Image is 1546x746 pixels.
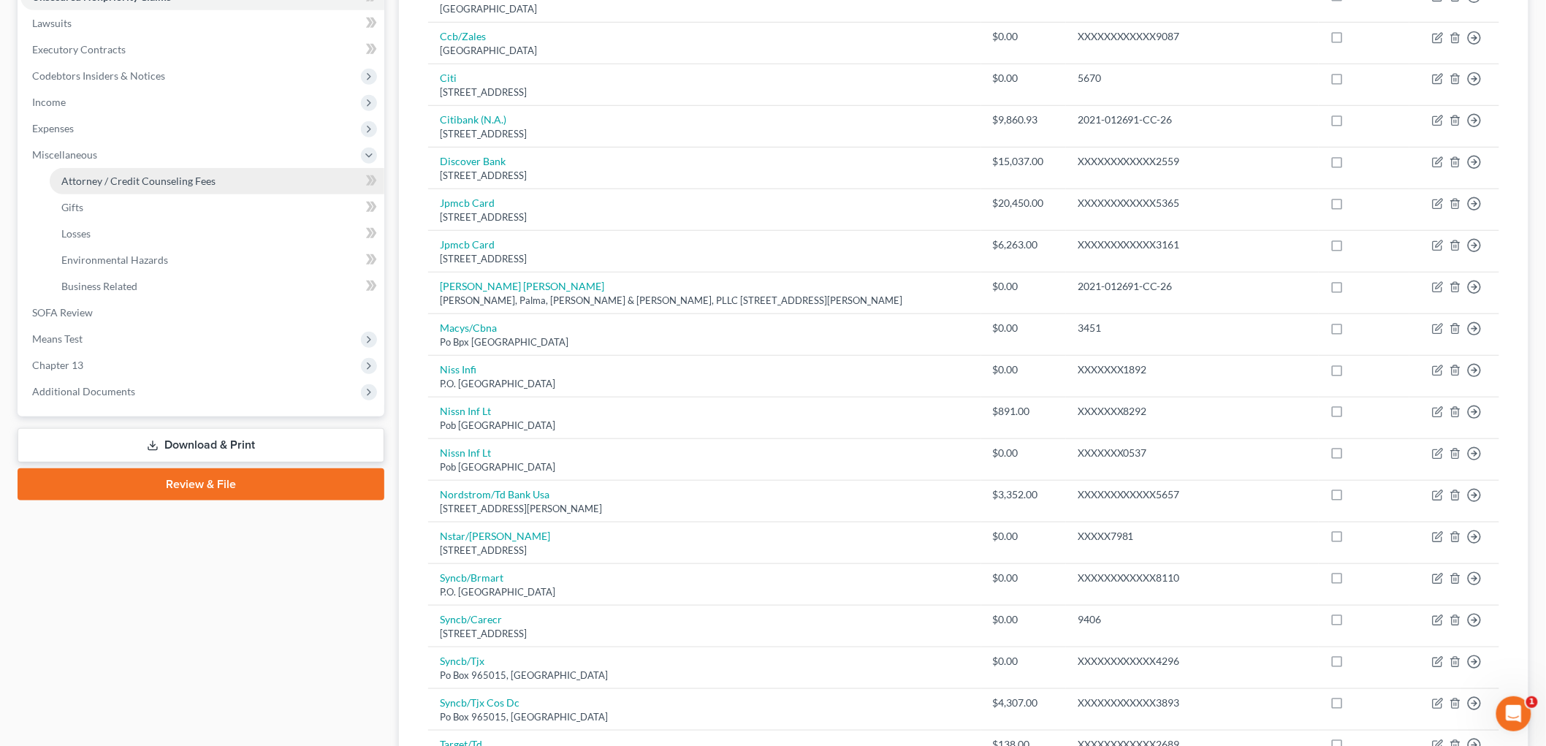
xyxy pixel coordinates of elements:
span: Means Test [32,332,83,345]
div: [STREET_ADDRESS] [440,627,970,641]
span: Additional Documents [32,385,135,397]
div: 2021-012691-CC-26 [1078,113,1307,127]
div: [STREET_ADDRESS] [440,127,970,141]
div: $0.00 [993,29,1054,44]
div: $0.00 [993,571,1054,585]
a: Syncb/Tjx Cos Dc [440,696,519,709]
div: $0.00 [993,529,1054,544]
div: Po Bpx [GEOGRAPHIC_DATA] [440,335,970,349]
a: Losses [50,221,384,247]
div: $4,307.00 [993,696,1054,710]
div: $0.00 [993,446,1054,460]
div: XXXXXXXXXXXX5657 [1078,487,1307,502]
span: Gifts [61,201,83,213]
div: $0.00 [993,321,1054,335]
div: 3451 [1078,321,1307,335]
a: Discover Bank [440,155,506,167]
span: Lawsuits [32,17,72,29]
a: Citi [440,72,457,84]
a: Jpmcb Card [440,197,495,209]
a: Attorney / Credit Counseling Fees [50,168,384,194]
span: Business Related [61,280,137,292]
a: Nordstrom/Td Bank Usa [440,488,549,500]
div: XXXXXXX1892 [1078,362,1307,377]
div: $3,352.00 [993,487,1054,502]
a: [PERSON_NAME] [PERSON_NAME] [440,280,604,292]
div: XXXXXXXXXXXX5365 [1078,196,1307,210]
div: [STREET_ADDRESS] [440,85,970,99]
a: Syncb/Tjx [440,655,484,667]
a: Nstar/[PERSON_NAME] [440,530,550,542]
span: 1 [1526,696,1538,708]
div: [STREET_ADDRESS] [440,169,970,183]
div: XXXXX7981 [1078,529,1307,544]
div: XXXXXXX0537 [1078,446,1307,460]
div: $0.00 [993,279,1054,294]
div: Pob [GEOGRAPHIC_DATA] [440,419,970,433]
a: Nissn Inf Lt [440,446,491,459]
div: Po Box 965015, [GEOGRAPHIC_DATA] [440,669,970,682]
span: Expenses [32,122,74,134]
div: XXXXXXXXXXXX9087 [1078,29,1307,44]
div: $0.00 [993,71,1054,85]
a: Download & Print [18,428,384,463]
div: $20,450.00 [993,196,1054,210]
div: $891.00 [993,404,1054,419]
a: Lawsuits [20,10,384,37]
a: Business Related [50,273,384,300]
div: P.O. [GEOGRAPHIC_DATA] [440,585,970,599]
iframe: Intercom live chat [1496,696,1531,731]
span: Losses [61,227,91,240]
span: Chapter 13 [32,359,83,371]
a: Syncb/Brmart [440,571,503,584]
a: Ccb/Zales [440,30,486,42]
div: $0.00 [993,612,1054,627]
a: Citibank (N.A.) [440,113,506,126]
div: 5670 [1078,71,1307,85]
div: [STREET_ADDRESS] [440,210,970,224]
span: Miscellaneous [32,148,97,161]
a: Review & File [18,468,384,500]
div: [STREET_ADDRESS][PERSON_NAME] [440,502,970,516]
a: Niss Infi [440,363,476,376]
span: Environmental Hazards [61,254,168,266]
div: $15,037.00 [993,154,1054,169]
a: Gifts [50,194,384,221]
div: [GEOGRAPHIC_DATA] [440,44,970,58]
div: $0.00 [993,362,1054,377]
div: XXXXXXXXXXXX3161 [1078,237,1307,252]
a: Environmental Hazards [50,247,384,273]
a: Syncb/Carecr [440,613,502,625]
span: Executory Contracts [32,43,126,56]
div: $0.00 [993,654,1054,669]
div: XXXXXXXXXXXX3893 [1078,696,1307,710]
div: XXXXXXXXXXXX2559 [1078,154,1307,169]
a: SOFA Review [20,300,384,326]
span: Codebtors Insiders & Notices [32,69,165,82]
div: Pob [GEOGRAPHIC_DATA] [440,460,970,474]
div: $9,860.93 [993,113,1054,127]
span: SOFA Review [32,306,93,319]
div: [GEOGRAPHIC_DATA] [440,2,970,16]
div: [STREET_ADDRESS] [440,544,970,557]
div: Po Box 965015, [GEOGRAPHIC_DATA] [440,710,970,724]
div: XXXXXXXXXXXX4296 [1078,654,1307,669]
div: P.O. [GEOGRAPHIC_DATA] [440,377,970,391]
div: 9406 [1078,612,1307,627]
div: [STREET_ADDRESS] [440,252,970,266]
span: Income [32,96,66,108]
a: Executory Contracts [20,37,384,63]
a: Macys/Cbna [440,321,497,334]
div: XXXXXXXXXXXX8110 [1078,571,1307,585]
div: $6,263.00 [993,237,1054,252]
div: XXXXXXX8292 [1078,404,1307,419]
span: Attorney / Credit Counseling Fees [61,175,216,187]
div: 2021-012691-CC-26 [1078,279,1307,294]
div: [PERSON_NAME], Palma, [PERSON_NAME] & [PERSON_NAME], PLLC [STREET_ADDRESS][PERSON_NAME] [440,294,970,308]
a: Jpmcb Card [440,238,495,251]
a: Nissn Inf Lt [440,405,491,417]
